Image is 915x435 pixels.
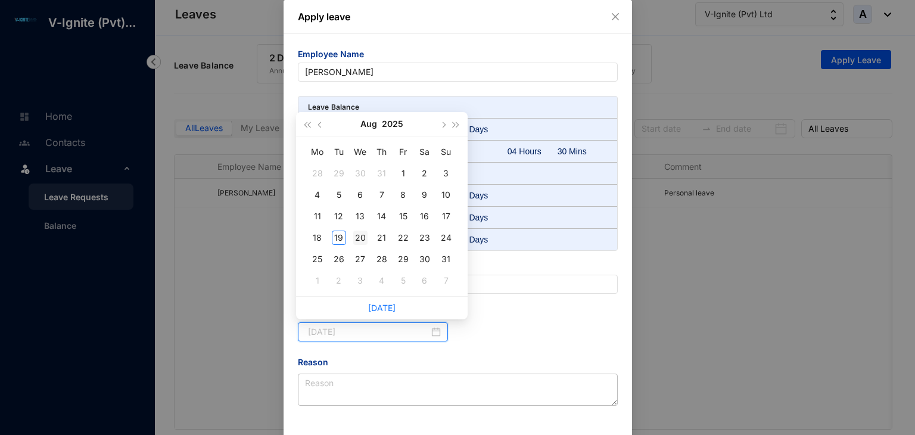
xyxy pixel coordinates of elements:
[310,188,325,202] div: 4
[332,274,346,288] div: 2
[298,10,618,24] p: Apply leave
[350,270,371,291] td: 2025-09-03
[435,184,457,206] td: 2025-08-10
[371,141,393,163] th: Th
[414,270,435,291] td: 2025-09-06
[307,248,328,270] td: 2025-08-25
[435,206,457,227] td: 2025-08-17
[418,252,432,266] div: 30
[310,209,325,223] div: 11
[609,10,622,23] button: Close
[435,141,457,163] th: Su
[298,48,618,63] span: Employee Name
[307,227,328,248] td: 2025-08-18
[382,112,403,136] button: 2025
[396,252,410,266] div: 29
[393,163,414,184] td: 2025-08-01
[332,188,346,202] div: 5
[328,206,350,227] td: 2025-08-12
[353,188,368,202] div: 6
[307,141,328,163] th: Mo
[457,189,508,201] div: 07 Days
[558,145,608,157] div: 30 Mins
[375,274,389,288] div: 4
[414,206,435,227] td: 2025-08-16
[418,231,432,245] div: 23
[350,206,371,227] td: 2025-08-13
[371,270,393,291] td: 2025-09-04
[393,270,414,291] td: 2025-09-05
[353,166,368,181] div: 30
[418,274,432,288] div: 6
[371,248,393,270] td: 2025-08-28
[307,184,328,206] td: 2025-08-04
[298,374,618,406] textarea: Reason
[611,12,620,21] span: close
[350,248,371,270] td: 2025-08-27
[418,188,432,202] div: 9
[396,274,410,288] div: 5
[393,227,414,248] td: 2025-08-22
[457,212,508,223] div: 12 Days
[350,227,371,248] td: 2025-08-20
[393,248,414,270] td: 2025-08-29
[414,227,435,248] td: 2025-08-23
[307,270,328,291] td: 2025-09-01
[375,166,389,181] div: 31
[375,188,389,202] div: 7
[435,270,457,291] td: 2025-09-07
[332,231,346,245] div: 19
[439,188,453,202] div: 10
[375,231,389,245] div: 21
[418,166,432,181] div: 2
[328,270,350,291] td: 2025-09-02
[308,325,430,338] input: Start Date
[371,184,393,206] td: 2025-08-07
[332,166,346,181] div: 29
[353,209,368,223] div: 13
[439,231,453,245] div: 24
[307,206,328,227] td: 2025-08-11
[393,141,414,163] th: Fr
[353,231,368,245] div: 20
[396,209,410,223] div: 15
[435,163,457,184] td: 2025-08-03
[308,101,360,113] p: Leave Balance
[328,184,350,206] td: 2025-08-05
[396,188,410,202] div: 8
[414,184,435,206] td: 2025-08-09
[307,163,328,184] td: 2025-07-28
[439,274,453,288] div: 7
[332,252,346,266] div: 26
[371,163,393,184] td: 2025-07-31
[328,141,350,163] th: Tu
[457,167,508,179] div: 2
[368,303,396,313] a: [DATE]
[328,248,350,270] td: 2025-08-26
[353,274,368,288] div: 3
[350,163,371,184] td: 2025-07-30
[298,356,337,369] label: Reason
[414,141,435,163] th: Sa
[310,252,325,266] div: 25
[439,209,453,223] div: 17
[414,163,435,184] td: 2025-08-02
[371,206,393,227] td: 2025-08-14
[375,252,389,266] div: 28
[393,206,414,227] td: 2025-08-15
[393,184,414,206] td: 2025-08-08
[310,231,325,245] div: 18
[435,227,457,248] td: 2025-08-24
[418,209,432,223] div: 16
[439,252,453,266] div: 31
[305,63,611,81] span: Bavananthan Abinayan
[396,166,410,181] div: 1
[310,274,325,288] div: 1
[439,166,453,181] div: 3
[508,145,558,157] div: 04 Hours
[371,227,393,248] td: 2025-08-21
[310,166,325,181] div: 28
[414,248,435,270] td: 2025-08-30
[457,123,508,135] div: 02 Days
[435,248,457,270] td: 2025-08-31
